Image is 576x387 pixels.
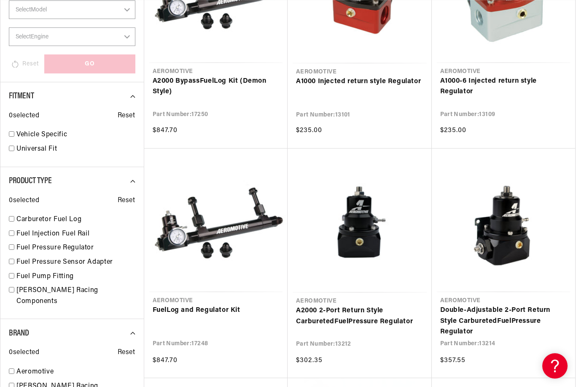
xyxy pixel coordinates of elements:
span: Reset [118,195,135,206]
span: Reset [118,347,135,358]
select: Model [9,0,135,19]
a: Fuel Pump Fitting [16,271,135,282]
span: 0 selected [9,111,39,122]
a: A2000 BypassFuelLog Kit (Demon Style) [153,76,280,97]
a: Fuel Injection Fuel Rail [16,229,135,240]
span: Fitment [9,92,34,100]
a: Fuel Pressure Sensor Adapter [16,257,135,268]
a: [PERSON_NAME] Racing Components [16,285,135,307]
a: Carburetor Fuel Log [16,214,135,225]
span: Brand [9,329,29,338]
span: 0 selected [9,347,39,358]
a: Fuel Pressure Regulator [16,243,135,254]
span: Reset [118,111,135,122]
span: Product Type [9,177,51,185]
a: FuelLog and Regulator Kit [153,305,280,316]
a: Double-Adjustable 2-Port Return Style CarburetedFuelPressure Regulator [440,305,567,338]
select: Engine [9,27,135,46]
a: Aeromotive [16,367,135,378]
a: A2000 2-Port Return Style CarburetedFuelPressure Regulator [296,306,423,327]
a: Vehicle Specific [16,130,135,141]
a: A1000 Injected return style Regulator [296,76,423,87]
a: Universal Fit [16,144,135,155]
a: A1000-6 Injected return style Regulator [440,76,567,97]
span: 0 selected [9,195,39,206]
